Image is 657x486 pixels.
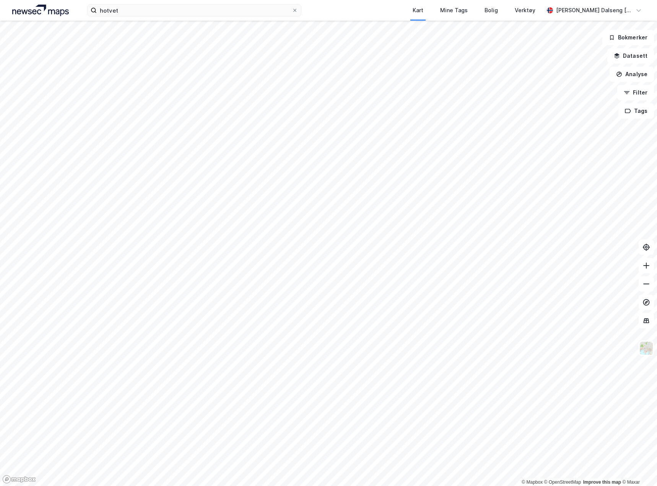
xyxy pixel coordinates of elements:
a: Improve this map [583,479,621,485]
div: Verktøy [515,6,535,15]
img: Z [639,341,654,356]
div: [PERSON_NAME] Dalseng [PERSON_NAME] [556,6,633,15]
a: OpenStreetMap [544,479,581,485]
iframe: Chat Widget [619,449,657,486]
input: Søk på adresse, matrikkel, gårdeiere, leietakere eller personer [97,5,292,16]
div: Kontrollprogram for chat [619,449,657,486]
div: Mine Tags [440,6,468,15]
button: Datasett [607,48,654,64]
button: Bokmerker [602,30,654,45]
a: Mapbox [522,479,543,485]
a: Mapbox homepage [2,475,36,484]
button: Tags [618,103,654,119]
button: Filter [617,85,654,100]
button: Analyse [610,67,654,82]
div: Bolig [485,6,498,15]
img: logo.a4113a55bc3d86da70a041830d287a7e.svg [12,5,69,16]
div: Kart [413,6,423,15]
